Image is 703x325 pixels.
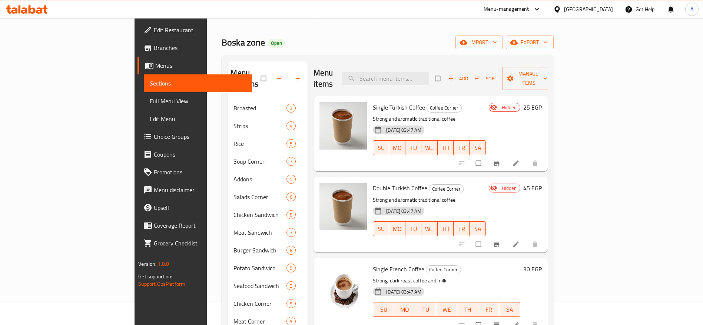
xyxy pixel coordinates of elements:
li: / [332,11,334,20]
span: Hidden [499,104,520,111]
span: MO [392,143,402,153]
div: Burger Sandwich [233,246,286,255]
span: Edit Menu [150,114,246,123]
div: Chicken Corner9 [228,295,308,312]
a: Branches [137,39,252,57]
button: MO [394,302,415,317]
a: Menus [337,11,363,21]
span: Select to update [471,237,487,251]
span: SA [472,224,483,234]
span: WE [424,224,434,234]
a: Full Menu View [144,92,252,110]
button: SU [373,221,389,236]
span: Sort items [470,73,502,84]
div: Addons [233,175,286,184]
button: delete [527,155,545,171]
p: Strong and aromatic traditional coffee. [373,195,486,205]
div: Chicken Sandwich [233,210,286,219]
a: Coupons [137,145,252,163]
div: Addons5 [228,170,308,188]
button: WE [421,221,437,236]
span: [DATE] 03:47 AM [383,208,424,215]
span: 5 [287,265,295,272]
div: Seafood Sandwich2 [228,277,308,295]
span: Sort [475,74,497,83]
span: 8 [287,211,295,218]
h6: 45 EGP [523,183,542,193]
button: SU [373,140,389,155]
span: Select section [431,71,446,86]
button: SU [373,302,394,317]
span: MO [392,224,402,234]
button: Branch-specific-item [488,155,506,171]
span: 5 [287,140,295,147]
input: search [342,72,429,85]
a: Promotions [137,163,252,181]
span: 1.0.0 [158,259,169,269]
div: items [286,210,296,219]
div: items [286,121,296,130]
h6: 30 EGP [523,264,542,274]
span: Select to update [471,156,487,170]
img: Double Turkish Coffee [319,183,367,230]
span: 6 [287,194,295,201]
button: Sort [473,73,499,84]
span: Coffee Corner [429,185,464,193]
span: Rice [233,139,286,148]
div: items [286,104,296,113]
span: Coffee Corner [427,104,461,112]
a: Support.OpsPlatform [138,279,185,289]
div: Potato Sandwich [233,264,286,272]
span: SU [376,304,391,315]
span: WE [424,143,434,153]
div: Rice5 [228,135,308,153]
span: SU [376,224,386,234]
div: Meat Sandwich7 [228,224,308,241]
button: MO [389,140,405,155]
div: Menu-management [484,5,529,14]
span: A [690,5,693,13]
div: Chicken Sandwich8 [228,206,308,224]
a: Menus [137,57,252,74]
img: Single French Coffee [319,264,367,311]
span: Salads Corner [233,192,286,201]
span: Sections [150,79,246,88]
button: Manage items [502,67,555,90]
div: Coffee Corner [426,265,461,274]
button: WE [436,302,457,317]
h2: Menu items [314,67,333,90]
div: items [286,157,296,166]
span: Get support on: [138,272,172,281]
div: Burger Sandwich8 [228,241,308,259]
span: FR [457,224,467,234]
div: items [286,281,296,290]
span: Add item [446,73,470,84]
span: Open [268,40,285,46]
button: TH [438,221,454,236]
span: TU [408,143,418,153]
span: TH [460,304,475,315]
button: FR [454,221,470,236]
span: SA [502,304,517,315]
span: [DATE] 03:47 AM [383,288,424,295]
button: TU [405,140,421,155]
span: Single Turkish Coffee [373,102,425,113]
img: Single Turkish Coffee [319,102,367,150]
h6: 25 EGP [523,102,542,113]
div: Soup Corner [233,157,286,166]
a: Edit Restaurant [137,21,252,39]
span: Sections [372,11,393,20]
div: items [286,175,296,184]
button: TU [415,302,436,317]
span: Broasted [233,104,286,113]
span: 8 [287,247,295,254]
span: FR [481,304,496,315]
span: TH [441,224,451,234]
span: 4 [287,123,295,130]
span: Strips [233,121,286,130]
span: Double Turkish Coffee [373,182,427,194]
button: SA [470,140,485,155]
button: TU [405,221,421,236]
